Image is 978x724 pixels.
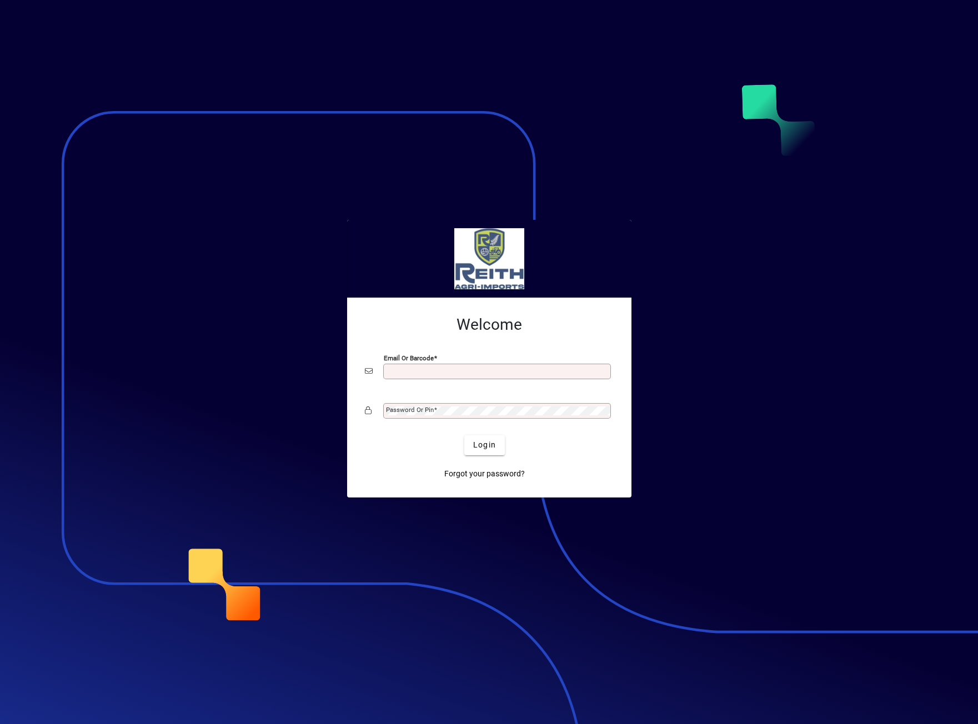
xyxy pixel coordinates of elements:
[440,464,529,484] a: Forgot your password?
[464,435,505,455] button: Login
[386,406,434,414] mat-label: Password or Pin
[384,354,434,361] mat-label: Email or Barcode
[365,315,614,334] h2: Welcome
[473,439,496,451] span: Login
[444,468,525,480] span: Forgot your password?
